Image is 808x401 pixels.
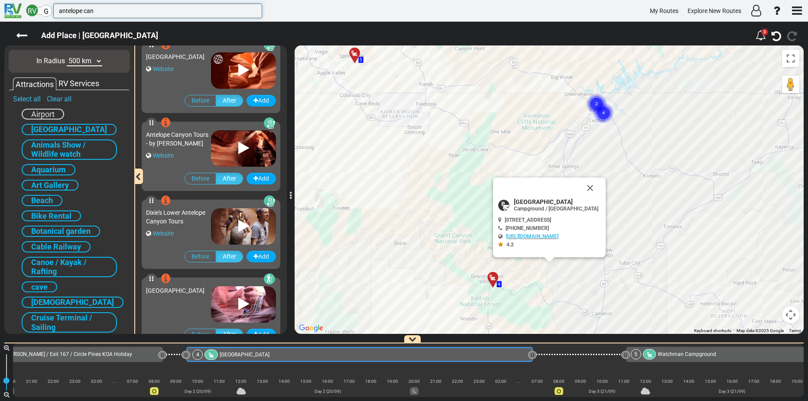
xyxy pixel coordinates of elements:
span: Day 3 (21/09) [719,389,745,394]
div: 20:00 [403,377,425,385]
button: Add [247,329,276,340]
a: [URL][DOMAIN_NAME] [506,233,558,239]
label: After [216,329,243,340]
div: | [700,384,721,392]
button: Add [247,251,276,262]
div: 19:00 [786,377,808,385]
span: Cable Railway [31,242,81,251]
span: Bike Rental [31,211,71,220]
div: Animals Show / Wildlife watch [22,139,117,160]
div: | [613,384,635,392]
div: | [208,384,230,392]
button: Add [247,173,276,184]
span: [PHONE_NUMBER] [506,225,549,231]
label: After [216,173,243,184]
gmp-advanced-marker: Cluster of 4 markers [593,91,614,114]
div: | [743,384,765,392]
label: After [216,251,243,262]
gmp-advanced-marker: Cluster of 2 markers [586,82,607,105]
a: Explore New Routes [684,3,745,19]
span: [DEMOGRAPHIC_DATA] [31,298,114,307]
img: RvPlanetLogo.png [4,3,22,18]
div: 10:00 [591,377,613,385]
div: 10:00 [187,377,208,385]
div: | [252,384,273,392]
img: mqdefault.jpg [211,130,276,167]
div: | [656,384,678,392]
span: 5 [359,57,362,63]
button: Add [247,95,276,107]
span: In Radius [36,57,65,65]
div: | [165,384,187,392]
div: | [230,384,252,392]
div: 16:00 [317,377,338,385]
div: 4 [192,349,203,360]
label: Add Place | [GEOGRAPHIC_DATA] [32,28,167,43]
div: 23:00 [64,377,86,385]
div: 22:00 [42,377,64,385]
a: Open this area in Google Maps (opens a new window) [297,323,325,334]
span: G [44,7,49,16]
div: 12:00 [635,377,656,385]
a: Website [153,152,174,159]
div: | [21,384,42,392]
div: | [721,384,743,392]
div: | [468,384,490,392]
div: | [570,384,591,392]
span: Day 2 (20/09) [185,389,211,394]
div: 18:00 [765,377,786,385]
span: Explore New Routes [688,7,741,14]
img: mqdefault.jpg [211,286,276,323]
div: 13:00 [252,377,273,385]
span: [GEOGRAPHIC_DATA] [146,53,204,60]
div: G [40,5,52,17]
div: 08:00 [143,377,165,385]
label: Before [185,173,216,184]
div: 11:00 [613,377,635,385]
div: Beach [22,195,62,206]
div: | [548,384,570,392]
div: | [295,384,317,392]
label: Before [185,251,216,262]
div: [GEOGRAPHIC_DATA] Website Add Before After [142,39,280,117]
button: Close [580,178,600,198]
div: | [143,384,165,392]
div: 14:00 [273,377,295,385]
a: Website [153,65,174,72]
span: Aquarium [31,165,66,174]
div: | [360,384,382,392]
div: 21:00 [21,377,42,385]
div: 11:00 [208,377,230,385]
div: 07:00 [526,377,548,385]
div: 08:00 [548,377,570,385]
div: | [187,384,208,392]
img: mqdefault.jpg [211,52,276,89]
div: 3 [761,29,768,36]
div: | [490,384,512,392]
div: ... [107,377,122,385]
button: Map camera controls [782,306,799,323]
div: | [273,384,295,392]
div: 23:00 [468,377,490,385]
text: 4 [602,110,605,116]
div: Art Gallery [22,180,78,191]
a: Clear all [47,95,71,103]
span: 4.2 [506,242,514,248]
div: 18:00 [360,377,382,385]
span: [GEOGRAPHIC_DATA] [220,352,269,358]
button: Drag Pegman onto the map to open Street View [782,76,799,93]
div: 17:00 [743,377,765,385]
span: [PERSON_NAME] / Exit 167 / Circle Pines KOA Holiday [6,351,132,357]
span: RV [28,7,36,15]
div: | [122,384,143,392]
div: Cruise Terminal / Sailing [22,312,117,333]
span: Airport [31,110,55,119]
div: 22:00 [447,377,468,385]
div: | [526,384,548,392]
span: Watchman Campground [658,351,716,357]
span: Antelope Canyon Tours - by [PERSON_NAME] [146,131,208,147]
img: Google [297,323,325,334]
div: 19:00 [382,377,403,385]
span: [GEOGRAPHIC_DATA] [31,125,107,134]
label: After [216,95,243,107]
